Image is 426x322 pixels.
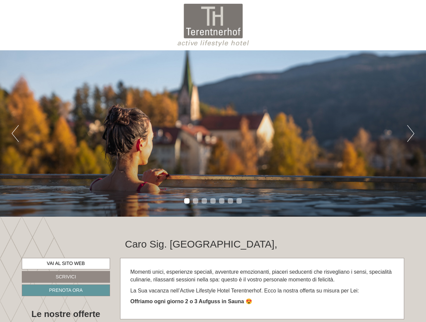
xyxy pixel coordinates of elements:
[130,268,394,284] p: Momenti unici, esperienze speciali, avventure emozionanti, piaceri seducenti che risvegliano i se...
[12,125,19,142] button: Previous
[125,238,277,250] h1: Caro Sig. [GEOGRAPHIC_DATA],
[22,258,110,269] a: Vai al sito web
[22,284,110,296] a: Prenota ora
[407,125,414,142] button: Next
[130,299,252,304] strong: Offriamo ogni giorno 2 o 3 Aufguss in Sauna 😍
[22,308,110,320] div: Le nostre offerte
[130,287,394,295] p: La Sua vacanza nell’Active Lifestyle Hotel Terentnerhof. Ecco la nostra offerta su misura per Lei:
[22,271,110,283] a: Scrivici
